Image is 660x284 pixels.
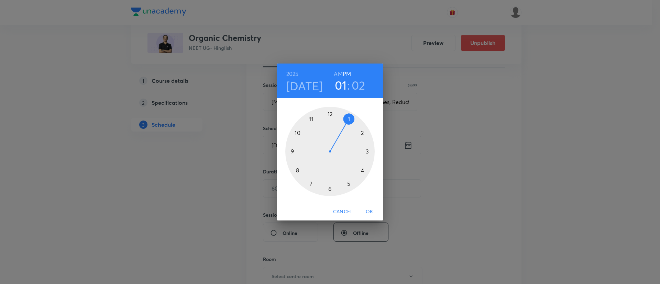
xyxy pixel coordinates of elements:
button: 2025 [286,69,299,79]
button: 02 [352,78,365,92]
button: OK [359,205,381,218]
button: 01 [335,78,347,92]
button: PM [343,69,351,79]
span: OK [361,207,378,216]
button: AM [334,69,342,79]
h3: : [347,78,350,92]
button: Cancel [330,205,356,218]
button: [DATE] [286,79,323,93]
span: Cancel [333,207,353,216]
